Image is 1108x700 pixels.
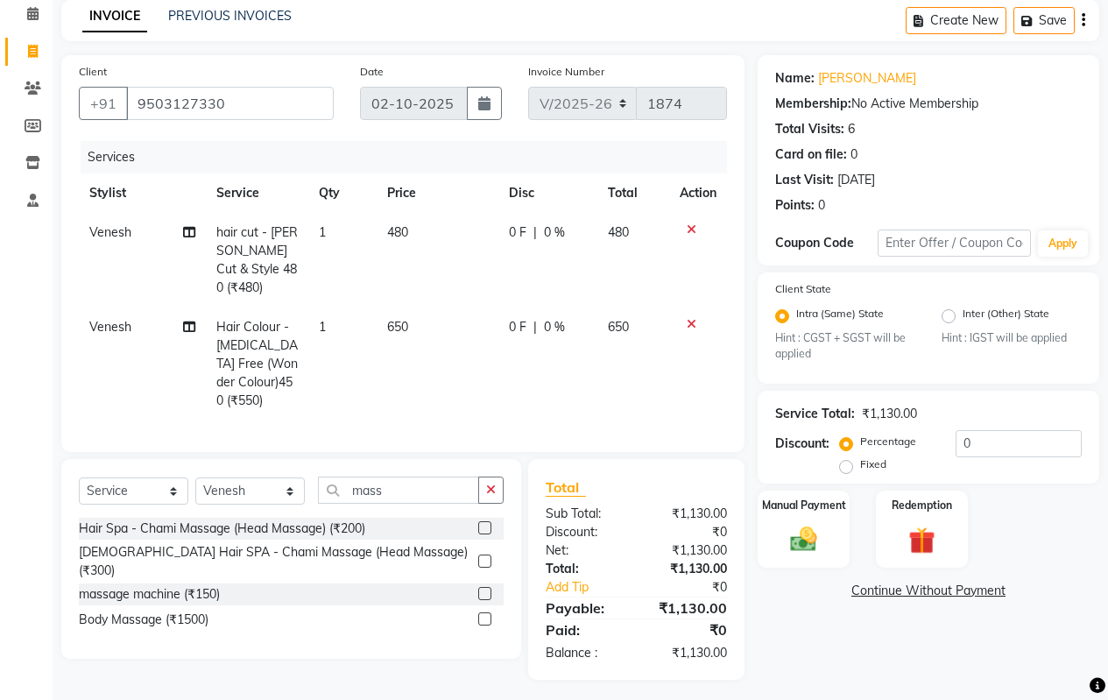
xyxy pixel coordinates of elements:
div: 6 [848,120,855,138]
div: Discount: [775,435,829,453]
div: massage machine (₹150) [79,585,220,604]
span: 650 [608,319,629,335]
div: Membership: [775,95,851,113]
th: Service [206,173,308,213]
span: 1 [319,319,326,335]
th: Disc [498,173,597,213]
small: Hint : CGST + SGST will be applied [775,330,915,363]
button: +91 [79,87,128,120]
label: Redemption [892,498,952,513]
span: Venesh [89,224,131,240]
div: ₹1,130.00 [636,541,740,560]
input: Search by Name/Mobile/Email/Code [126,87,334,120]
label: Client [79,64,107,80]
div: Discount: [533,523,637,541]
div: Body Massage (₹1500) [79,611,208,629]
div: Points: [775,196,815,215]
span: hair cut - [PERSON_NAME] Cut & Style 480 (₹480) [216,224,298,295]
a: [PERSON_NAME] [818,69,916,88]
div: 0 [818,196,825,215]
div: ₹1,130.00 [862,405,917,423]
div: Total: [533,560,637,578]
span: 480 [608,224,629,240]
div: ₹1,130.00 [636,644,740,662]
div: Card on file: [775,145,847,164]
label: Percentage [860,434,916,449]
span: 0 F [509,318,526,336]
a: INVOICE [82,1,147,32]
div: Payable: [533,597,637,619]
div: ₹0 [636,619,740,640]
div: [DEMOGRAPHIC_DATA] Hair SPA - Chami Massage (Head Massage) (₹300) [79,543,471,580]
span: Venesh [89,319,131,335]
span: | [533,223,537,242]
span: Total [546,478,586,497]
span: 0 % [544,223,565,242]
button: Apply [1038,230,1088,257]
label: Fixed [860,456,886,472]
th: Action [669,173,727,213]
label: Invoice Number [528,64,604,80]
span: 0 F [509,223,526,242]
th: Stylist [79,173,206,213]
span: 480 [387,224,408,240]
th: Qty [308,173,377,213]
div: Sub Total: [533,505,637,523]
label: Intra (Same) State [796,306,884,327]
label: Inter (Other) State [963,306,1049,327]
span: 650 [387,319,408,335]
img: _gift.svg [900,524,943,556]
button: Create New [906,7,1006,34]
div: Name: [775,69,815,88]
div: ₹0 [653,578,740,597]
div: Coupon Code [775,234,878,252]
div: Services [81,141,740,173]
div: 0 [850,145,857,164]
label: Date [360,64,384,80]
div: Paid: [533,619,637,640]
div: ₹1,130.00 [636,505,740,523]
div: ₹0 [636,523,740,541]
a: PREVIOUS INVOICES [168,8,292,24]
a: Add Tip [533,578,653,597]
small: Hint : IGST will be applied [942,330,1082,346]
span: 1 [319,224,326,240]
div: No Active Membership [775,95,1082,113]
label: Manual Payment [762,498,846,513]
div: Hair Spa - Chami Massage (Head Massage) (₹200) [79,520,365,538]
div: [DATE] [837,171,875,189]
label: Client State [775,281,831,297]
div: Last Visit: [775,171,834,189]
button: Save [1013,7,1075,34]
img: _cash.svg [782,524,825,555]
th: Total [597,173,669,213]
span: Hair Colour - [MEDICAL_DATA] Free (Wonder Colour)450 (₹550) [216,319,298,408]
input: Enter Offer / Coupon Code [878,230,1031,257]
span: | [533,318,537,336]
div: ₹1,130.00 [636,560,740,578]
div: Balance : [533,644,637,662]
input: Search or Scan [318,477,479,504]
th: Price [377,173,498,213]
div: Total Visits: [775,120,844,138]
div: Service Total: [775,405,855,423]
a: Continue Without Payment [761,582,1096,600]
span: 0 % [544,318,565,336]
div: Net: [533,541,637,560]
div: ₹1,130.00 [636,597,740,619]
